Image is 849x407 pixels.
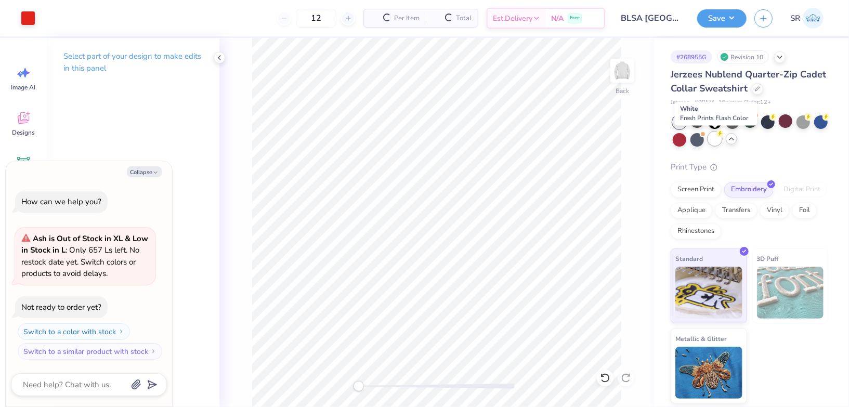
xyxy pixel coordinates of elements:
div: Screen Print [671,182,721,198]
img: Metallic & Glitter [675,347,742,399]
div: Accessibility label [354,381,364,391]
input: – – [296,9,336,28]
div: Rhinestones [671,224,721,239]
div: Foil [792,203,817,218]
div: How can we help you? [21,196,101,207]
div: Back [616,86,629,96]
span: 3D Puff [757,253,779,264]
span: Fresh Prints Flash Color [681,114,749,122]
span: Jerzees [671,98,689,107]
img: Srishti Rawat [803,8,824,29]
img: Back [612,60,633,81]
img: Switch to a color with stock [118,329,124,335]
div: Print Type [671,161,828,173]
div: Vinyl [760,203,789,218]
span: Image AI [11,83,36,91]
div: Digital Print [777,182,827,198]
span: Designs [12,128,35,137]
div: White [675,101,757,125]
span: Total [456,13,472,24]
img: 3D Puff [757,267,824,319]
span: N/A [551,13,564,24]
span: Standard [675,253,703,264]
p: Select part of your design to make edits in this panel [63,50,203,74]
img: Standard [675,267,742,319]
span: Free [570,15,580,22]
span: Per Item [394,13,420,24]
button: Switch to a similar product with stock [18,343,162,360]
button: Switch to a color with stock [18,323,130,340]
div: Transfers [715,203,757,218]
span: : Only 657 Ls left. No restock date yet. Switch colors or products to avoid delays. [21,233,148,279]
div: Applique [671,203,712,218]
div: Embroidery [724,182,774,198]
strong: Ash is Out of Stock in XL & Low in Stock in L [21,233,148,256]
div: Not ready to order yet? [21,302,101,312]
span: Est. Delivery [493,13,532,24]
span: Metallic & Glitter [675,333,727,344]
button: Collapse [127,166,162,177]
a: SR [786,8,828,29]
input: Untitled Design [613,8,689,29]
img: Switch to a similar product with stock [150,348,156,355]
